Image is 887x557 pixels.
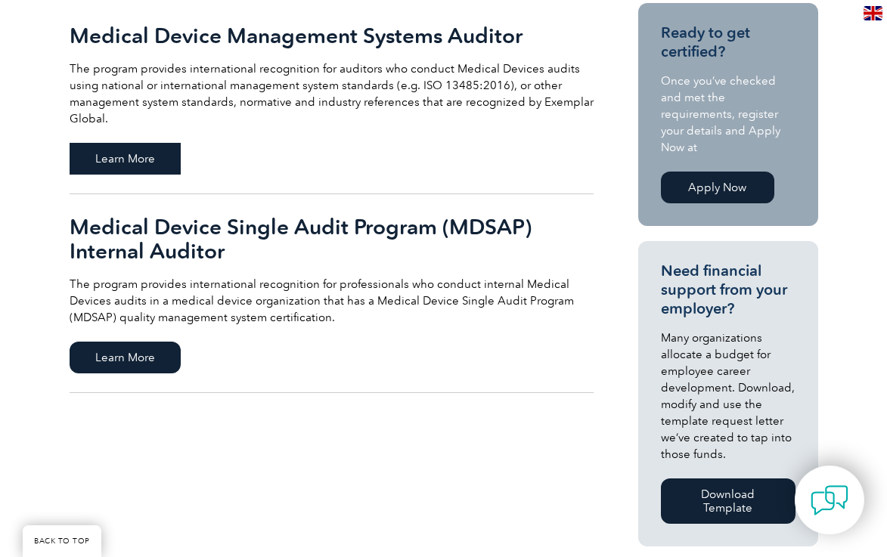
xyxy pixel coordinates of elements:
h2: Medical Device Single Audit Program (MDSAP) Internal Auditor [70,215,594,263]
p: Once you’ve checked and met the requirements, register your details and Apply Now at [661,73,796,156]
p: Many organizations allocate a budget for employee career development. Download, modify and use th... [661,330,796,463]
h2: Medical Device Management Systems Auditor [70,23,594,48]
h3: Need financial support from your employer? [661,261,796,318]
a: Medical Device Management Systems Auditor The program provides international recognition for audi... [70,3,594,194]
p: The program provides international recognition for professionals who conduct internal Medical Dev... [70,276,594,326]
a: BACK TO TOP [23,525,101,557]
h3: Ready to get certified? [661,23,796,61]
span: Learn More [70,342,181,373]
a: Apply Now [661,172,774,203]
p: The program provides international recognition for auditors who conduct Medical Devices audits us... [70,60,594,127]
img: en [864,6,882,20]
a: Medical Device Single Audit Program (MDSAP) Internal Auditor The program provides international r... [70,194,594,393]
img: contact-chat.png [811,481,848,519]
span: Learn More [70,143,181,175]
a: Download Template [661,478,796,524]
